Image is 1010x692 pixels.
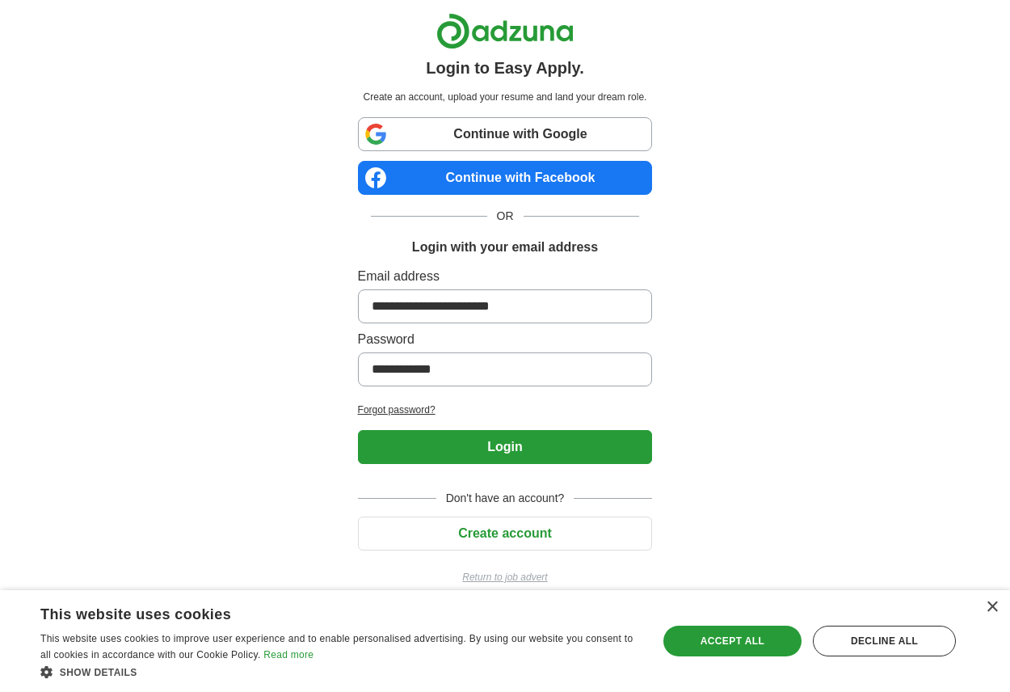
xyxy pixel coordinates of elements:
button: Login [358,430,653,464]
label: Email address [358,267,653,286]
span: OR [487,208,524,225]
div: Decline all [813,626,956,656]
h1: Login with your email address [412,238,598,257]
a: Return to job advert [358,570,653,584]
div: Show details [40,664,639,680]
span: Show details [60,667,137,678]
div: This website uses cookies [40,600,599,624]
div: Close [986,601,998,614]
span: Don't have an account? [436,490,574,507]
a: Continue with Facebook [358,161,653,195]
a: Read more, opens a new window [263,649,314,660]
a: Continue with Google [358,117,653,151]
a: Create account [358,526,653,540]
button: Create account [358,517,653,551]
span: This website uses cookies to improve user experience and to enable personalised advertising. By u... [40,633,633,660]
h1: Login to Easy Apply. [426,56,584,80]
p: Create an account, upload your resume and land your dream role. [361,90,650,104]
label: Password [358,330,653,349]
a: Forgot password? [358,403,653,417]
div: Accept all [663,626,802,656]
img: Adzuna logo [436,13,574,49]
